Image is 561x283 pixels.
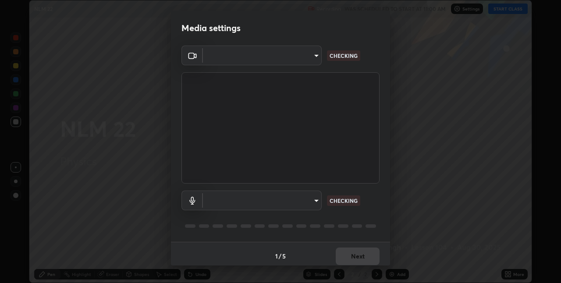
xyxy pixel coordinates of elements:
h2: Media settings [181,22,241,34]
h4: 5 [282,251,286,261]
h4: 1 [275,251,278,261]
div: ​ [203,46,322,65]
h4: / [279,251,281,261]
p: CHECKING [330,197,358,205]
div: ​ [203,191,322,210]
p: CHECKING [330,52,358,60]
